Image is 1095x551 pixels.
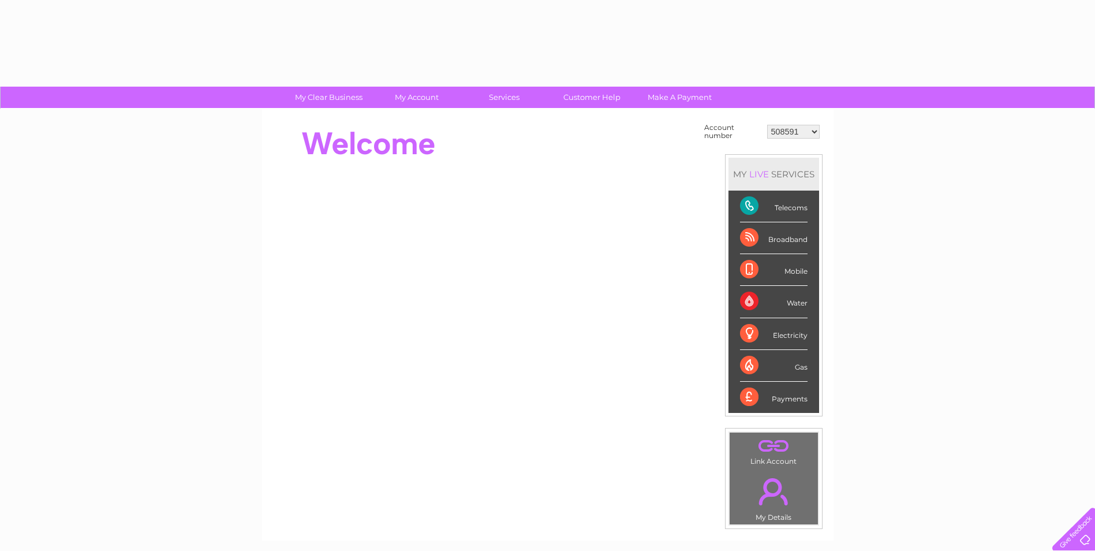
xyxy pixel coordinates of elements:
a: My Account [369,87,464,108]
div: Water [740,286,808,318]
div: Gas [740,350,808,382]
a: Services [457,87,552,108]
td: Account number [701,121,764,143]
a: My Clear Business [281,87,376,108]
a: . [733,471,815,512]
div: LIVE [747,169,771,180]
div: Mobile [740,254,808,286]
td: My Details [729,468,819,525]
div: Broadband [740,222,808,254]
a: Make A Payment [632,87,727,108]
div: Payments [740,382,808,413]
td: Link Account [729,432,819,468]
div: Telecoms [740,191,808,222]
div: Electricity [740,318,808,350]
a: Customer Help [544,87,640,108]
a: . [733,435,815,456]
div: MY SERVICES [728,158,819,191]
